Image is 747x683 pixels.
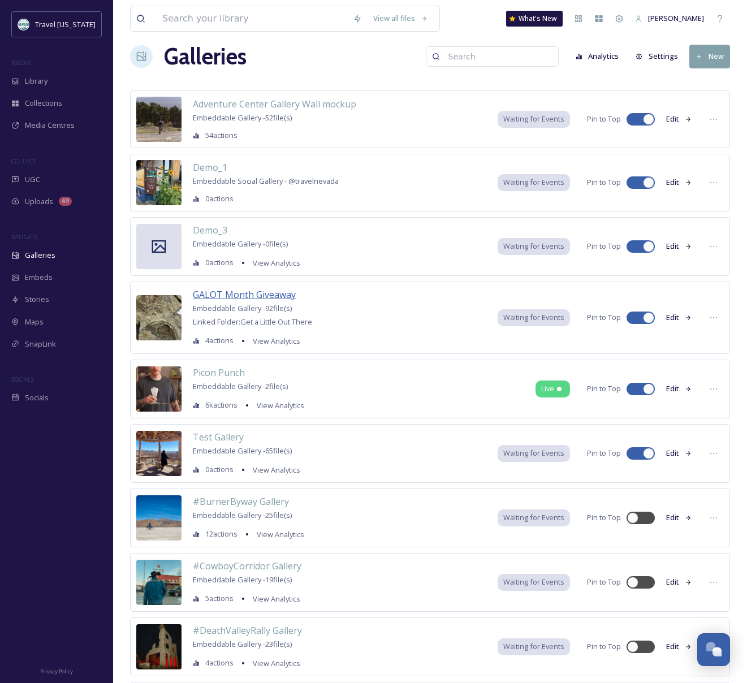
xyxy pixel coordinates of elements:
[503,241,564,252] span: Waiting for Events
[25,174,40,185] span: UGC
[503,114,564,124] span: Waiting for Events
[587,577,621,587] span: Pin to Top
[35,19,96,29] span: Travel [US_STATE]
[205,464,234,475] span: 0 actions
[205,130,238,141] span: 54 actions
[136,295,182,340] img: 560ea29e-226d-4491-8754-779ea0fc91cd.jpg
[648,13,704,23] span: [PERSON_NAME]
[193,315,312,328] a: Linked Folder:Get a Little Out There
[587,641,621,652] span: Pin to Top
[40,668,73,675] span: Privacy Policy
[247,656,300,670] a: View Analytics
[660,378,698,400] button: Edit
[193,624,302,637] span: #DeathValleyRally Gallery
[11,232,37,241] span: WIDGETS
[247,463,300,477] a: View Analytics
[630,45,684,67] button: Settings
[193,639,292,649] span: Embeddable Gallery - 23 file(s)
[660,636,698,658] button: Edit
[193,113,292,123] span: Embeddable Gallery - 52 file(s)
[587,448,621,459] span: Pin to Top
[25,294,49,305] span: Stories
[247,334,300,348] a: View Analytics
[503,448,564,459] span: Waiting for Events
[506,11,563,27] a: What's New
[11,375,34,383] span: SOCIALS
[193,510,292,520] span: Embeddable Gallery - 25 file(s)
[660,571,698,593] button: Edit
[205,335,234,346] span: 4 actions
[205,193,234,204] span: 0 actions
[157,6,347,31] input: Search your library
[368,7,434,29] a: View all files
[205,529,238,539] span: 12 actions
[25,76,48,87] span: Library
[629,7,710,29] a: [PERSON_NAME]
[164,40,247,74] a: Galleries
[503,312,564,323] span: Waiting for Events
[503,177,564,188] span: Waiting for Events
[660,306,698,328] button: Edit
[660,171,698,193] button: Edit
[25,317,44,327] span: Maps
[25,250,55,261] span: Galleries
[136,431,182,476] img: fc6720fe-84d8-4870-b072-7e34a5a812c3.jpg
[136,495,182,541] img: c4cdd30a-0ff7-4ca2-8ad7-d173d18ecca5.jpg
[136,97,182,142] img: 35f8432e-34f8-42db-bb9b-84ccc62b0fd0.jpg
[253,465,300,475] span: View Analytics
[247,256,300,270] a: View Analytics
[193,224,227,236] span: Demo_3
[660,108,698,130] button: Edit
[25,339,56,349] span: SnapLink
[257,400,304,410] span: View Analytics
[25,196,53,207] span: Uploads
[193,431,244,443] span: Test Gallery
[11,157,36,165] span: COLLECT
[253,336,300,346] span: View Analytics
[587,241,621,252] span: Pin to Top
[689,45,730,68] button: New
[253,658,300,668] span: View Analytics
[193,381,288,391] span: Embeddable Gallery - 2 file(s)
[193,560,301,572] span: #CowboyCorridor Gallery
[660,507,698,529] button: Edit
[193,161,227,174] span: Demo_1
[193,495,289,508] span: #BurnerByway Gallery
[587,177,621,188] span: Pin to Top
[205,593,234,604] span: 5 actions
[193,574,292,585] span: Embeddable Gallery - 19 file(s)
[503,512,564,523] span: Waiting for Events
[136,560,182,605] img: 00d06237-f5c9-4e8b-9777-551b61660e48.jpg
[253,594,300,604] span: View Analytics
[251,399,304,412] a: View Analytics
[59,197,72,206] div: 49
[587,114,621,124] span: Pin to Top
[257,529,304,539] span: View Analytics
[587,383,621,394] span: Pin to Top
[11,58,31,67] span: MEDIA
[136,624,182,669] img: 611aaef2-be0e-47bb-bfeb-c2d24128c47d.jpg
[587,312,621,323] span: Pin to Top
[25,98,62,109] span: Collections
[193,288,296,301] span: GALOT Month Giveaway
[253,258,300,268] span: View Analytics
[660,442,698,464] button: Edit
[570,45,625,67] button: Analytics
[18,19,29,30] img: download.jpeg
[205,257,234,268] span: 0 actions
[25,120,75,131] span: Media Centres
[503,577,564,587] span: Waiting for Events
[541,383,554,394] span: Live
[251,528,304,541] a: View Analytics
[193,303,292,313] span: Embeddable Gallery - 92 file(s)
[193,98,356,110] span: Adventure Center Gallery Wall mockup
[193,317,312,327] span: Linked Folder: Get a Little Out There
[587,512,621,523] span: Pin to Top
[697,633,730,666] button: Open Chat
[660,235,698,257] button: Edit
[40,664,73,677] a: Privacy Policy
[205,400,238,410] span: 6k actions
[25,392,49,403] span: Socials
